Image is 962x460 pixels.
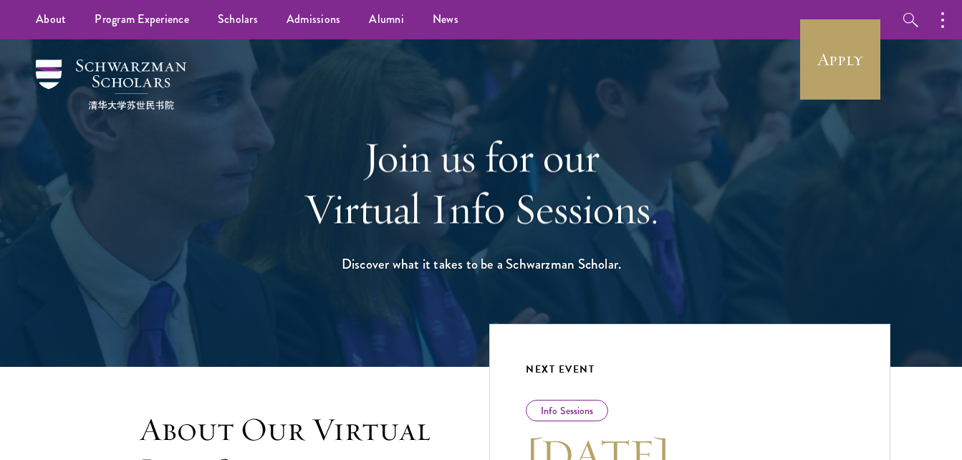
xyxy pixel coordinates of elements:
a: Apply [800,19,880,100]
img: Schwarzman Scholars [36,59,186,110]
div: Info Sessions [526,400,608,421]
div: Next Event [526,360,854,378]
h1: Discover what it takes to be a Schwarzman Scholar. [234,252,728,276]
h1: Join us for our Virtual Info Sessions. [234,131,728,234]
